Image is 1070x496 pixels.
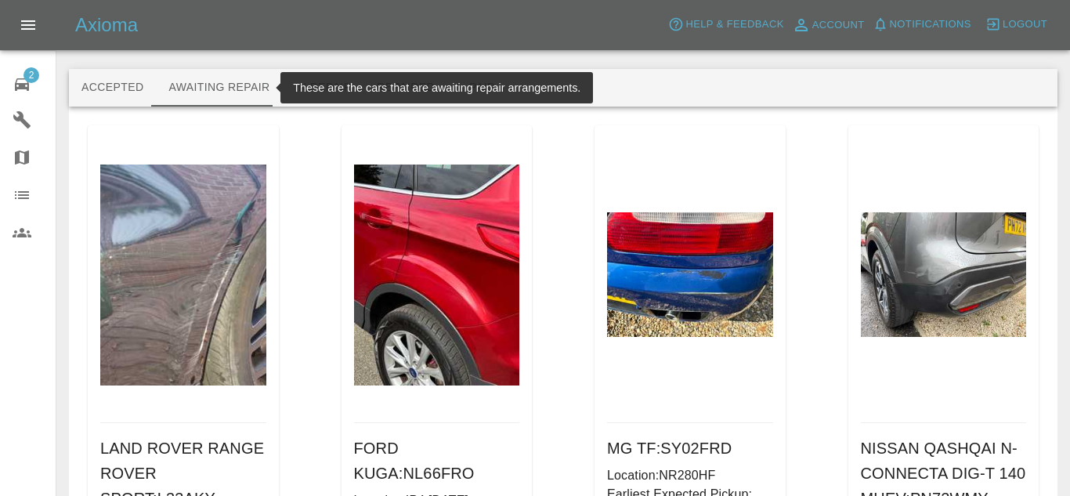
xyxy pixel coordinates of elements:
[812,16,865,34] span: Account
[890,16,971,34] span: Notifications
[156,69,282,107] button: Awaiting Repair
[981,13,1051,37] button: Logout
[69,69,156,107] button: Accepted
[9,6,47,44] button: Open drawer
[788,13,869,38] a: Account
[75,13,138,38] h5: Axioma
[607,466,773,485] p: Location: NR280HF
[283,69,365,107] button: In Repair
[869,13,975,37] button: Notifications
[664,13,787,37] button: Help & Feedback
[354,436,520,486] h6: FORD KUGA : NL66FRO
[447,69,518,107] button: Paid
[364,69,447,107] button: Repaired
[607,436,773,461] h6: MG TF : SY02FRD
[1003,16,1047,34] span: Logout
[23,67,39,83] span: 2
[685,16,783,34] span: Help & Feedback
